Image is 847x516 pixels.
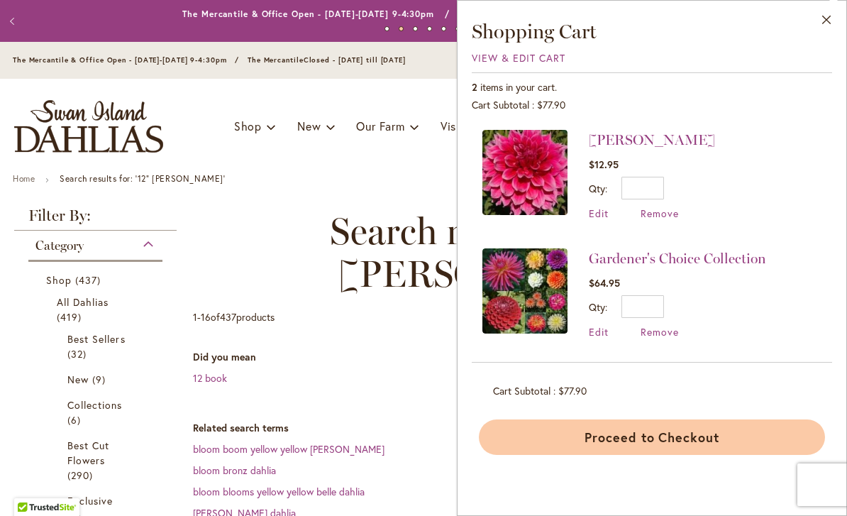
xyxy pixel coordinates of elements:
[441,119,482,133] span: Visit Us
[641,207,679,220] a: Remove
[480,80,557,94] span: items in your cart.
[193,310,197,324] span: 1
[472,51,565,65] a: View & Edit Cart
[482,130,568,215] img: EMORY PAUL
[193,421,833,435] dt: Related search terms
[67,412,84,427] span: 6
[356,119,404,133] span: Our Farm
[67,397,127,427] a: Collections
[234,119,262,133] span: Shop
[193,463,276,477] a: bloom bronz dahlia
[589,182,607,195] label: Qty
[589,131,715,148] a: [PERSON_NAME]
[441,26,446,31] button: 5 of 6
[537,98,565,111] span: $77.90
[92,372,109,387] span: 9
[641,325,679,339] a: Remove
[67,398,123,412] span: Collections
[14,100,163,153] a: store logo
[589,158,619,171] span: $12.95
[67,372,127,387] a: New
[13,55,304,65] span: The Mercantile & Office Open - [DATE]-[DATE] 9-4:30pm / The Mercantile
[589,300,607,314] label: Qty
[589,276,620,290] span: $64.95
[297,119,321,133] span: New
[427,26,432,31] button: 4 of 6
[67,468,96,483] span: 290
[57,295,109,309] span: All Dahlias
[558,384,587,397] span: $77.90
[11,466,50,505] iframe: Launch Accessibility Center
[472,80,477,94] span: 2
[193,442,384,456] a: bloom boom yellow yellow [PERSON_NAME]
[413,26,418,31] button: 3 of 6
[472,19,597,43] span: Shopping Cart
[67,494,113,507] span: Exclusive
[589,207,609,220] a: Edit
[201,310,211,324] span: 16
[13,173,35,184] a: Home
[589,250,766,267] a: Gardener's Choice Collection
[193,350,833,364] dt: Did you mean
[60,173,225,184] strong: Search results for: '12” [PERSON_NAME]'
[67,332,126,346] span: Best Sellers
[482,248,568,339] a: Gardener's Choice Collection
[455,26,460,31] button: 6 of 6
[182,9,665,19] a: The Mercantile & Office Open - [DATE]-[DATE] 9-4:30pm / The Mercantile - Closed Saturdays till [D...
[67,331,127,361] a: Best Sellers
[193,485,365,498] a: bloom blooms yellow yellow belle dahlia
[193,210,819,295] span: Search results for: '12” [PERSON_NAME]'
[193,306,275,329] p: - of products
[35,238,84,253] span: Category
[67,439,109,467] span: Best Cut Flowers
[75,273,104,287] span: 437
[67,346,90,361] span: 32
[14,208,177,231] strong: Filter By:
[399,26,404,31] button: 2 of 6
[304,55,406,65] span: Closed - [DATE] till [DATE]
[46,273,148,287] a: Shop
[482,130,568,220] a: EMORY PAUL
[472,98,529,111] span: Cart Subtotal
[482,248,568,334] img: Gardener's Choice Collection
[57,309,85,324] span: 419
[67,373,89,386] span: New
[384,26,389,31] button: 1 of 6
[193,371,227,385] a: 12 book
[220,310,236,324] span: 437
[67,438,127,483] a: Best Cut Flowers
[493,384,550,397] span: Cart Subtotal
[589,325,609,339] a: Edit
[479,419,825,455] button: Proceed to Checkout
[46,273,72,287] span: Shop
[57,295,138,324] a: All Dahlias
